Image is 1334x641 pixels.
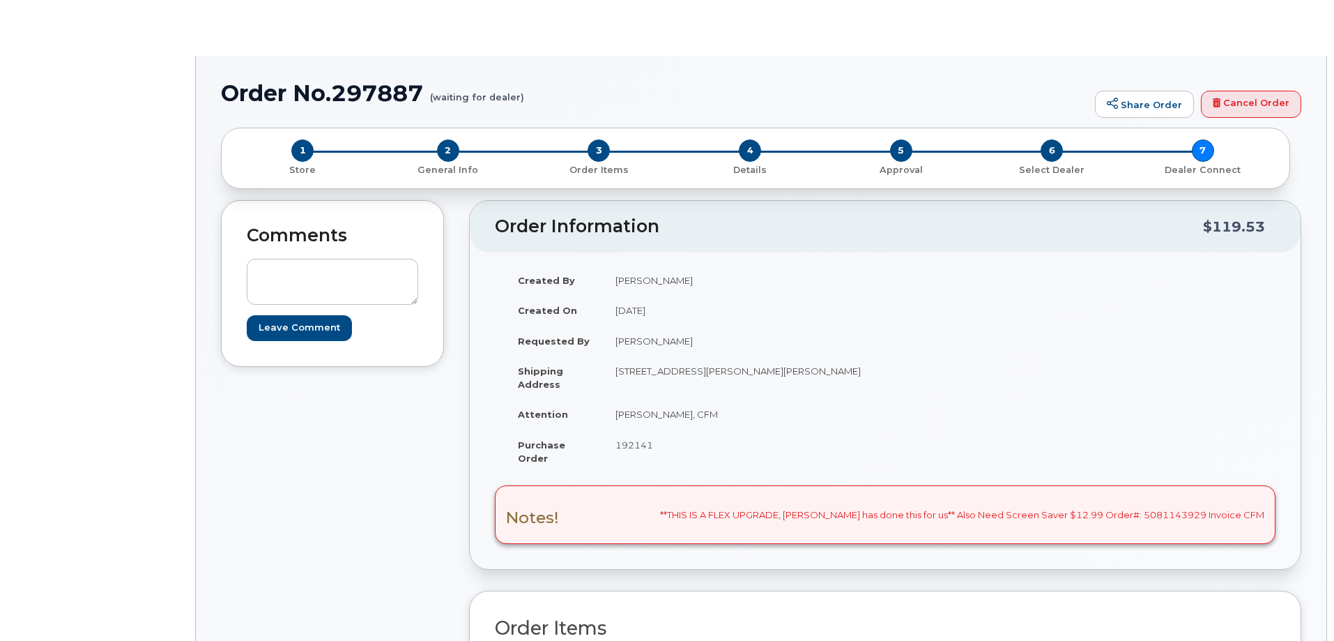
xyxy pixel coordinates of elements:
[233,162,373,176] a: 1 Store
[1041,139,1063,162] span: 6
[378,164,519,176] p: General Info
[739,139,761,162] span: 4
[890,139,912,162] span: 5
[1203,213,1265,240] div: $119.53
[247,315,352,341] input: Leave Comment
[247,226,418,246] h2: Comments
[529,164,669,176] p: Order Items
[603,265,875,296] td: [PERSON_NAME]
[437,139,459,162] span: 2
[373,162,524,176] a: 2 General Info
[603,326,875,356] td: [PERSON_NAME]
[603,356,875,399] td: [STREET_ADDRESS][PERSON_NAME][PERSON_NAME]
[518,335,590,347] strong: Requested By
[1201,91,1301,119] a: Cancel Order
[523,162,675,176] a: 3 Order Items
[615,439,653,451] span: 192141
[1095,91,1194,119] a: Share Order
[518,409,568,420] strong: Attention
[675,162,826,176] a: 4 Details
[518,305,577,316] strong: Created On
[495,618,1264,639] h2: Order Items
[680,164,820,176] p: Details
[982,164,1122,176] p: Select Dealer
[518,275,575,286] strong: Created By
[831,164,971,176] p: Approval
[221,81,1088,105] h1: Order No.297887
[495,485,1275,544] div: **THIS IS A FLEX UPGRADE, [PERSON_NAME] has done this for us** Also Need Screen Saver $12.99 Orde...
[588,139,610,162] span: 3
[825,162,976,176] a: 5 Approval
[518,365,563,390] strong: Shipping Address
[603,295,875,326] td: [DATE]
[430,81,524,103] small: (waiting for dealer)
[238,164,367,176] p: Store
[518,439,565,464] strong: Purchase Order
[506,509,559,527] h3: Notes!
[603,399,875,430] td: [PERSON_NAME], CFM
[291,139,314,162] span: 1
[976,162,1128,176] a: 6 Select Dealer
[495,217,1203,236] h2: Order Information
